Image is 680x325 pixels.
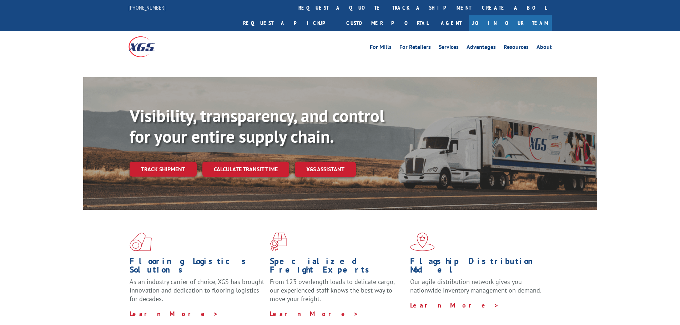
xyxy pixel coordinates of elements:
[129,4,166,11] a: [PHONE_NUMBER]
[130,310,218,318] a: Learn More >
[410,278,542,294] span: Our agile distribution network gives you nationwide inventory management on demand.
[410,301,499,309] a: Learn More >
[202,162,289,177] a: Calculate transit time
[434,15,469,31] a: Agent
[295,162,356,177] a: XGS ASSISTANT
[467,44,496,52] a: Advantages
[439,44,459,52] a: Services
[410,233,435,251] img: xgs-icon-flagship-distribution-model-red
[469,15,552,31] a: Join Our Team
[270,310,359,318] a: Learn More >
[270,257,405,278] h1: Specialized Freight Experts
[130,257,265,278] h1: Flooring Logistics Solutions
[130,105,384,147] b: Visibility, transparency, and control for your entire supply chain.
[399,44,431,52] a: For Retailers
[537,44,552,52] a: About
[504,44,529,52] a: Resources
[130,233,152,251] img: xgs-icon-total-supply-chain-intelligence-red
[341,15,434,31] a: Customer Portal
[270,233,287,251] img: xgs-icon-focused-on-flooring-red
[238,15,341,31] a: Request a pickup
[130,278,264,303] span: As an industry carrier of choice, XGS has brought innovation and dedication to flooring logistics...
[370,44,392,52] a: For Mills
[130,162,197,177] a: Track shipment
[270,278,405,309] p: From 123 overlength loads to delicate cargo, our experienced staff knows the best way to move you...
[410,257,545,278] h1: Flagship Distribution Model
